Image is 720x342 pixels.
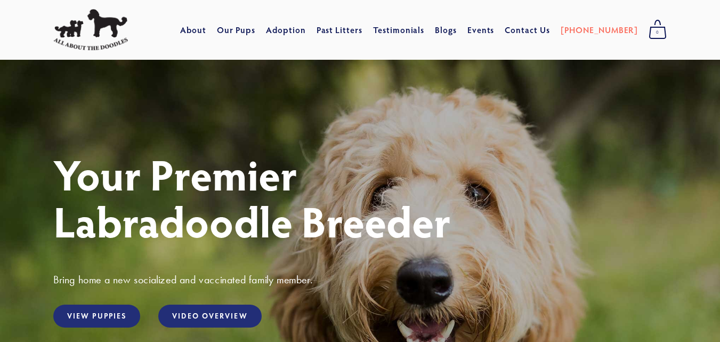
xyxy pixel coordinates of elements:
[53,9,128,51] img: All About The Doodles
[53,273,667,287] h3: Bring home a new socialized and vaccinated family member.
[649,26,667,39] span: 0
[373,20,425,39] a: Testimonials
[467,20,495,39] a: Events
[266,20,306,39] a: Adoption
[53,150,667,244] h1: Your Premier Labradoodle Breeder
[53,305,140,328] a: View Puppies
[505,20,550,39] a: Contact Us
[317,24,363,35] a: Past Litters
[158,305,261,328] a: Video Overview
[435,20,457,39] a: Blogs
[180,20,206,39] a: About
[217,20,256,39] a: Our Pups
[643,17,672,43] a: 0 items in cart
[561,20,638,39] a: [PHONE_NUMBER]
